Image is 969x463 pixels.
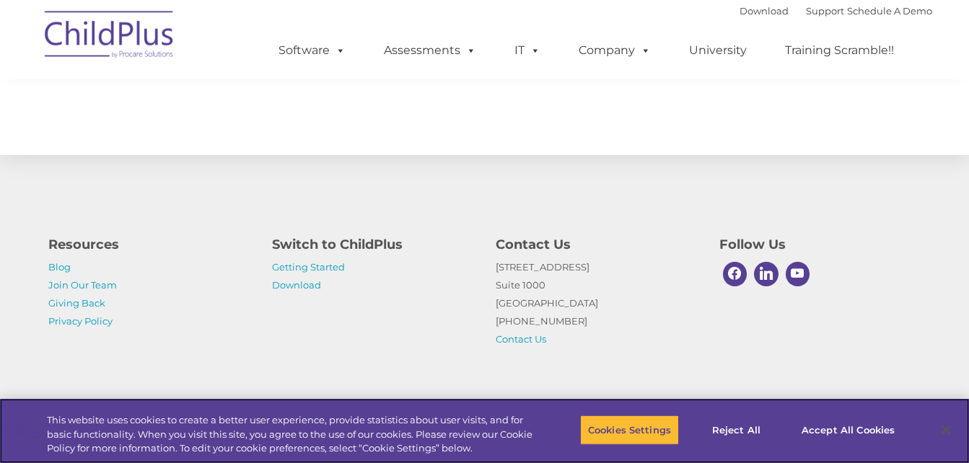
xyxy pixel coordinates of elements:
font: | [740,5,932,17]
a: Getting Started [272,261,345,273]
button: Accept All Cookies [794,415,903,445]
a: University [675,36,761,65]
a: Contact Us [496,333,546,345]
a: Schedule A Demo [847,5,932,17]
a: Download [272,279,321,291]
a: Linkedin [750,258,782,290]
p: [STREET_ADDRESS] Suite 1000 [GEOGRAPHIC_DATA] [PHONE_NUMBER] [496,258,698,348]
a: Facebook [719,258,751,290]
button: Cookies Settings [580,415,679,445]
h4: Follow Us [719,234,921,255]
a: IT [500,36,555,65]
h4: Resources [48,234,250,255]
span: Last name [201,95,245,106]
a: Privacy Policy [48,315,113,327]
img: ChildPlus by Procare Solutions [38,1,182,73]
button: Reject All [691,415,781,445]
a: Youtube [782,258,814,290]
a: Assessments [369,36,491,65]
a: Blog [48,261,71,273]
a: Join Our Team [48,279,117,291]
span: Phone number [201,154,262,165]
a: Company [564,36,665,65]
button: Close [930,414,962,446]
a: Download [740,5,789,17]
a: Giving Back [48,297,105,309]
a: Support [806,5,844,17]
h4: Switch to ChildPlus [272,234,474,255]
h4: Contact Us [496,234,698,255]
a: Software [264,36,360,65]
a: Training Scramble!! [771,36,908,65]
div: This website uses cookies to create a better user experience, provide statistics about user visit... [47,413,533,456]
